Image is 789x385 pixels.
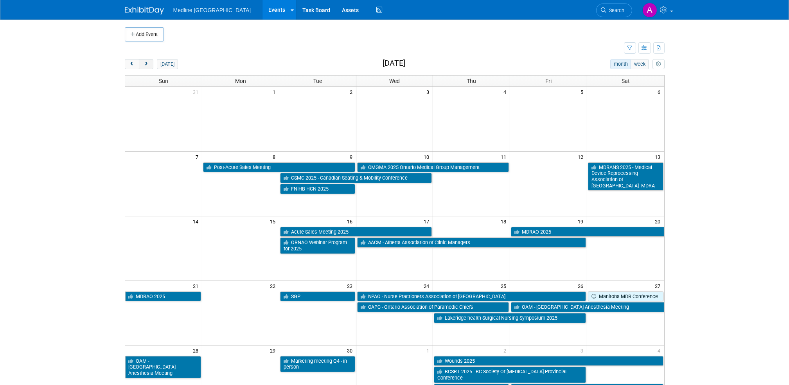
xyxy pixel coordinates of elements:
span: 17 [423,216,433,226]
a: SGP [280,291,355,302]
span: 6 [657,87,664,97]
a: OAM - [GEOGRAPHIC_DATA] Anesthesia Meeting [511,302,664,312]
span: 2 [503,345,510,355]
a: FNIHB HCN 2025 [280,184,355,194]
a: Post-Acute Sales Meeting [203,162,355,173]
span: 3 [426,87,433,97]
span: 11 [500,152,510,162]
span: 26 [577,281,587,291]
button: prev [125,59,139,69]
span: 7 [195,152,202,162]
span: 1 [272,87,279,97]
span: 28 [192,345,202,355]
button: Add Event [125,27,164,41]
button: myCustomButton [652,59,664,69]
span: Medline [GEOGRAPHIC_DATA] [173,7,251,13]
span: 5 [580,87,587,97]
a: OAM - [GEOGRAPHIC_DATA] Anesthesia Meeting [125,356,201,378]
a: OAPC - Ontario Association of Paramedic Chiefs [357,302,509,312]
a: MDRANS 2025 - Medical Device Reprocessing Association of [GEOGRAPHIC_DATA] -MDRA [588,162,663,191]
span: 12 [577,152,587,162]
a: Search [596,4,632,17]
button: next [139,59,153,69]
span: 15 [269,216,279,226]
button: [DATE] [157,59,178,69]
span: 19 [577,216,587,226]
a: Acute Sales Meeting 2025 [280,227,432,237]
span: 27 [654,281,664,291]
span: 8 [272,152,279,162]
a: AACM - Alberta Association of Clinic Managers [357,237,586,248]
span: 3 [580,345,587,355]
span: 10 [423,152,433,162]
span: 31 [192,87,202,97]
a: Marketing meeting Q4 - in person [280,356,355,372]
span: 22 [269,281,279,291]
span: 18 [500,216,510,226]
span: 21 [192,281,202,291]
span: Sun [159,78,168,84]
a: Lakeridge health Surgical Nursing Symposium 2025 [434,313,586,323]
a: MDRAO 2025 [125,291,201,302]
a: NPAO - Nurse Practioners Association of [GEOGRAPHIC_DATA] [357,291,586,302]
a: MDRAO 2025 [511,227,664,237]
a: BCSRT 2025 - BC Society Of [MEDICAL_DATA] Provincial Conference [434,367,586,383]
a: Wounds 2025 [434,356,663,366]
span: 1 [426,345,433,355]
span: Sat [622,78,630,84]
span: Wed [389,78,400,84]
span: 13 [654,152,664,162]
a: ORNAO Webinar Program for 2025 [280,237,355,254]
span: 2 [349,87,356,97]
button: week [631,59,649,69]
a: CSMC 2025 - Canadian Seating & Mobility Conference [280,173,432,183]
span: 14 [192,216,202,226]
span: 20 [654,216,664,226]
a: Manitoba MDR Conference [588,291,663,302]
i: Personalize Calendar [656,62,661,67]
a: OMGMA 2025 Ontario Medical Group Management [357,162,509,173]
span: 4 [503,87,510,97]
h2: [DATE] [383,59,405,68]
span: Search [607,7,625,13]
span: 25 [500,281,510,291]
button: month [610,59,631,69]
span: 29 [269,345,279,355]
span: 4 [657,345,664,355]
span: 9 [349,152,356,162]
span: 24 [423,281,433,291]
span: Mon [235,78,246,84]
img: ExhibitDay [125,7,164,14]
span: Tue [313,78,322,84]
img: Angela Douglas [642,3,657,18]
span: 16 [346,216,356,226]
span: 30 [346,345,356,355]
span: Thu [467,78,476,84]
span: Fri [545,78,552,84]
span: 23 [346,281,356,291]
